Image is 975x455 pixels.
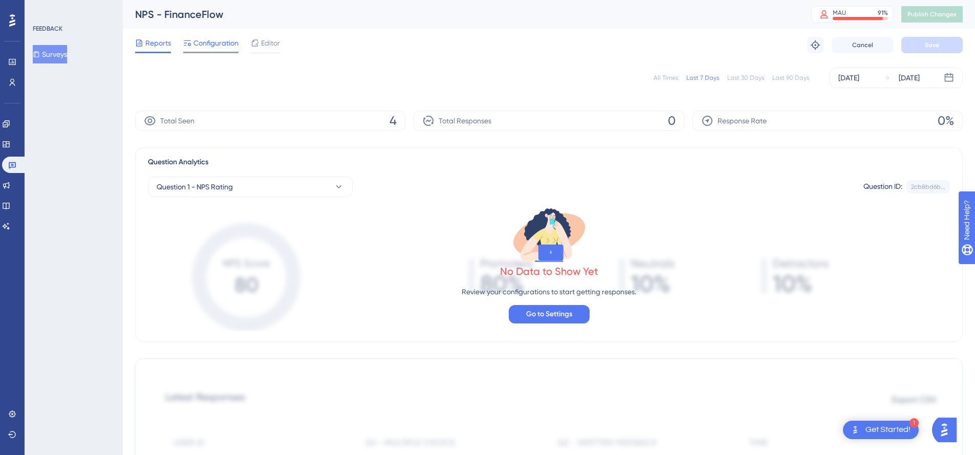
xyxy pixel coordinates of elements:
span: Publish Changes [907,10,957,18]
span: 0 [668,113,676,129]
div: [DATE] [838,72,859,84]
div: Last 30 Days [727,74,764,82]
span: Question 1 - NPS Rating [157,181,233,193]
span: Total Responses [439,115,491,127]
button: Go to Settings [509,305,590,323]
div: 1 [909,418,919,427]
button: Cancel [832,37,893,53]
img: launcher-image-alternative-text [849,424,861,436]
span: Total Seen [160,115,194,127]
div: Get Started! [865,424,911,436]
div: NPS - FinanceFlow [135,7,786,21]
span: Editor [261,37,280,49]
div: No Data to Show Yet [500,264,598,278]
span: Question Analytics [148,156,208,168]
div: [DATE] [899,72,920,84]
p: Review your configurations to start getting responses. [462,286,636,298]
div: Open Get Started! checklist, remaining modules: 1 [843,421,919,439]
div: Last 7 Days [686,74,719,82]
div: Question ID: [863,180,902,193]
div: MAU [833,9,846,17]
div: 91 % [878,9,888,17]
span: 0% [938,113,954,129]
span: Reports [145,37,171,49]
div: 2cb8bd6b... [911,183,945,191]
span: Need Help? [24,3,64,15]
div: FEEDBACK [33,25,62,33]
button: Publish Changes [901,6,963,23]
span: 4 [389,113,397,129]
span: Cancel [852,41,873,49]
span: Save [925,41,939,49]
iframe: UserGuiding AI Assistant Launcher [932,415,963,445]
span: Response Rate [718,115,767,127]
span: Go to Settings [526,308,572,320]
button: Save [901,37,963,53]
button: Surveys [33,45,67,63]
div: All Times [654,74,678,82]
button: Question 1 - NPS Rating [148,177,353,197]
span: Configuration [193,37,239,49]
div: Last 90 Days [772,74,809,82]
